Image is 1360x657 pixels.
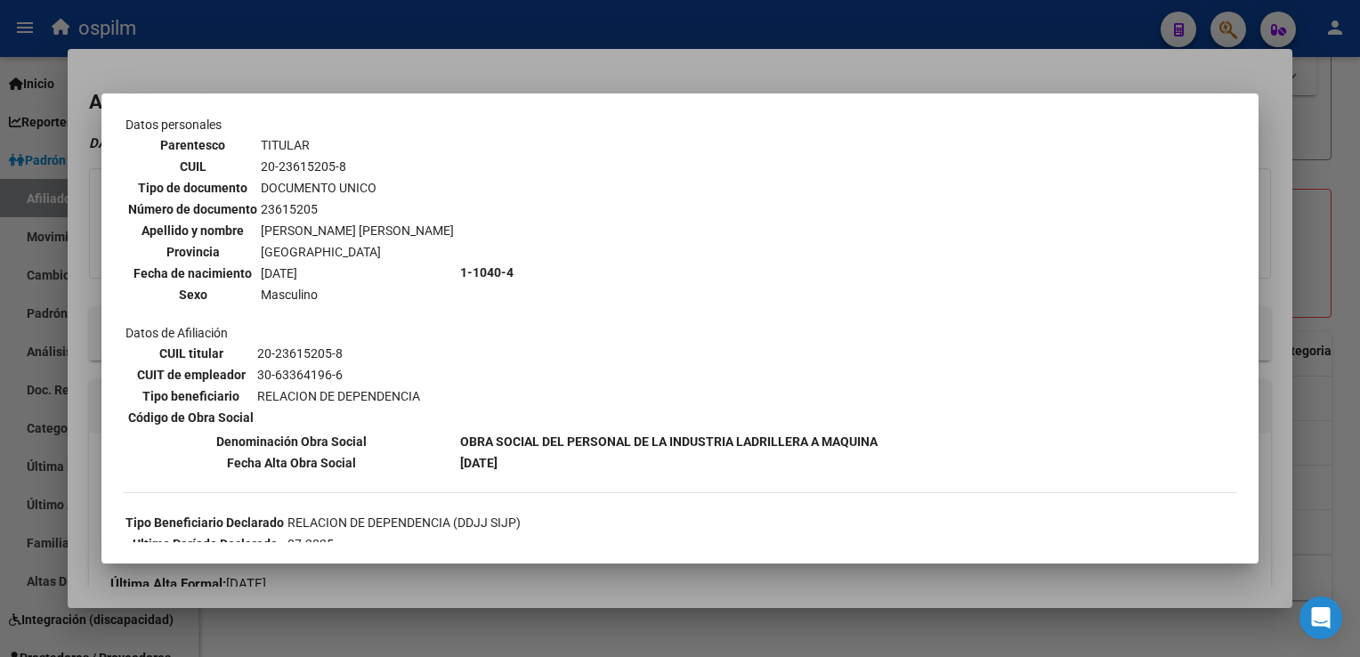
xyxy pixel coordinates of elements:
[460,434,878,449] b: OBRA SOCIAL DEL PERSONAL DE LA INDUSTRIA LADRILLERA A MAQUINA
[256,365,421,385] td: 30-63364196-6
[125,453,457,473] th: Fecha Alta Obra Social
[260,157,455,176] td: 20-23615205-8
[125,115,457,430] td: Datos personales Datos de Afiliación
[460,456,498,470] b: [DATE]
[125,432,457,451] th: Denominación Obra Social
[260,285,455,304] td: Masculino
[125,513,285,532] th: Tipo Beneficiario Declarado
[256,344,421,363] td: 20-23615205-8
[287,513,749,532] td: RELACION DE DEPENDENCIA (DDJJ SIJP)
[127,408,255,427] th: Código de Obra Social
[256,386,421,406] td: RELACION DE DEPENDENCIA
[260,221,455,240] td: [PERSON_NAME] [PERSON_NAME]
[125,534,285,554] th: Ultimo Período Declarado
[127,285,258,304] th: Sexo
[127,199,258,219] th: Número de documento
[260,135,455,155] td: TITULAR
[127,264,258,283] th: Fecha de nacimiento
[287,534,749,554] td: 07-2025
[127,386,255,406] th: Tipo beneficiario
[127,344,255,363] th: CUIL titular
[127,365,255,385] th: CUIT de empleador
[260,242,455,262] td: [GEOGRAPHIC_DATA]
[127,242,258,262] th: Provincia
[1299,596,1342,639] div: Open Intercom Messenger
[127,157,258,176] th: CUIL
[127,221,258,240] th: Apellido y nombre
[260,178,455,198] td: DOCUMENTO UNICO
[260,199,455,219] td: 23615205
[460,265,514,280] b: 1-1040-4
[127,178,258,198] th: Tipo de documento
[127,135,258,155] th: Parentesco
[260,264,455,283] td: [DATE]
